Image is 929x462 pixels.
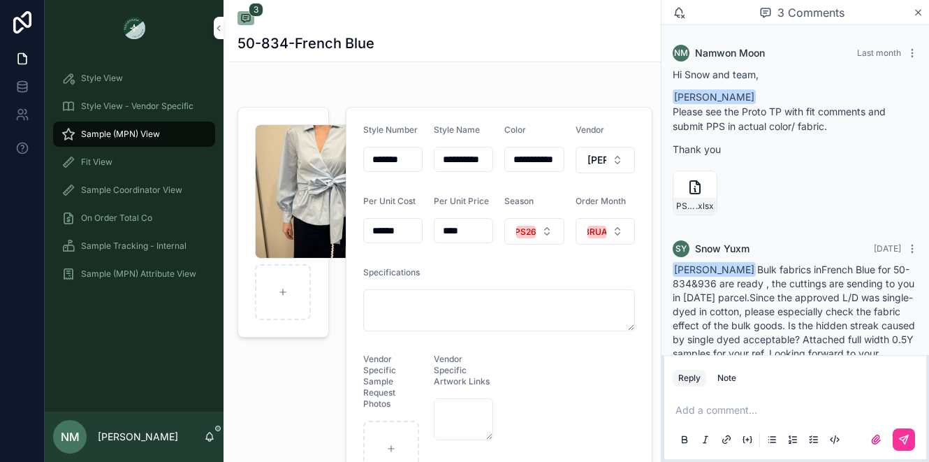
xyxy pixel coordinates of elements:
[81,212,152,224] span: On Order Total Co
[576,218,635,245] button: Select Button
[434,354,490,387] span: Vendor Specific Artwork Links
[696,201,714,212] span: .xlsx
[81,157,112,168] span: Fit View
[587,153,606,167] span: [PERSON_NAME]
[673,89,756,104] span: [PERSON_NAME]
[81,129,160,140] span: Sample (MPN) View
[53,261,215,287] a: Sample (MPN) Attribute View
[81,268,196,280] span: Sample (MPN) Attribute View
[673,264,915,373] span: Bulk fabrics inFrench Blue for 50-834&936 are ready , the cuttings are sending to you in [DATE] p...
[673,370,706,387] button: Reply
[81,73,123,84] span: Style View
[98,430,178,444] p: [PERSON_NAME]
[123,17,145,39] img: App logo
[576,196,626,206] span: Order Month
[695,242,749,256] span: Snow Yuxm
[81,240,186,252] span: Sample Tracking - Internal
[434,196,489,206] span: Per Unit Price
[237,11,254,28] button: 3
[53,233,215,259] a: Sample Tracking - Internal
[673,67,918,82] p: Hi Snow and team,
[363,196,416,206] span: Per Unit Cost
[53,66,215,91] a: Style View
[504,124,526,135] span: Color
[53,94,215,119] a: Style View - Vendor Specific
[874,243,901,254] span: [DATE]
[673,104,918,133] p: Please see the Proto TP with fit comments and submit PPS in actual color/ fabric.
[363,124,418,135] span: Style Number
[673,262,756,277] span: [PERSON_NAME]
[717,373,736,384] div: Note
[363,267,420,277] span: Specifications
[857,48,901,58] span: Last month
[712,370,742,387] button: Note
[434,124,480,135] span: Style Name
[363,354,396,409] span: Vendor Specific Sample Request Photos
[53,205,215,231] a: On Order Total Co
[574,226,619,238] div: FEBRUARY
[676,201,696,212] span: PS25-50-834-BEA-TOP_VW_Proto_[DATE]
[515,226,536,238] div: PS26
[61,428,80,445] span: NM
[237,34,374,53] h1: 50-834-French Blue
[777,4,844,21] span: 3 Comments
[576,124,604,135] span: Vendor
[53,178,215,203] a: Sample Coordinator View
[53,150,215,175] a: Fit View
[504,218,564,245] button: Select Button
[504,196,534,206] span: Season
[45,56,224,305] div: scrollable content
[53,122,215,147] a: Sample (MPN) View
[674,48,688,59] span: NM
[673,142,918,157] p: Thank you
[81,101,193,112] span: Style View - Vendor Specific
[675,243,687,254] span: SY
[576,147,635,173] button: Select Button
[695,46,765,60] span: Namwon Moon
[249,3,263,17] span: 3
[81,185,182,196] span: Sample Coordinator View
